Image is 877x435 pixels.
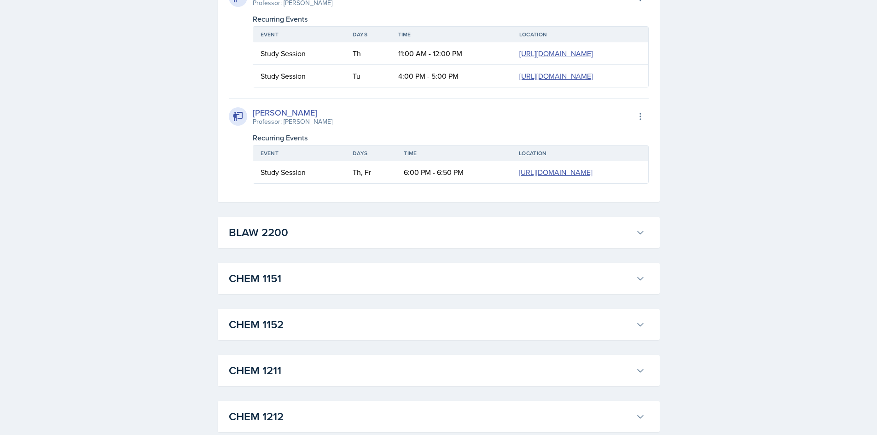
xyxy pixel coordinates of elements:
h3: CHEM 1152 [229,316,632,333]
button: CHEM 1151 [227,268,647,289]
div: Professor: [PERSON_NAME] [253,117,332,127]
td: Th [345,42,391,65]
button: CHEM 1152 [227,314,647,335]
h3: CHEM 1211 [229,362,632,379]
div: Recurring Events [253,13,649,24]
h3: BLAW 2200 [229,224,632,241]
div: Study Session [261,48,338,59]
td: 6:00 PM - 6:50 PM [396,161,511,183]
a: [URL][DOMAIN_NAME] [519,48,593,58]
th: Days [345,145,396,161]
button: BLAW 2200 [227,222,647,243]
th: Event [253,145,346,161]
h3: CHEM 1212 [229,408,632,425]
th: Event [253,27,345,42]
h3: CHEM 1151 [229,270,632,287]
button: CHEM 1212 [227,406,647,427]
td: Th, Fr [345,161,396,183]
div: Recurring Events [253,132,649,143]
div: Study Session [261,70,338,81]
td: 11:00 AM - 12:00 PM [391,42,512,65]
button: CHEM 1211 [227,360,647,381]
th: Days [345,27,391,42]
a: [URL][DOMAIN_NAME] [519,167,592,177]
a: [URL][DOMAIN_NAME] [519,71,593,81]
td: 4:00 PM - 5:00 PM [391,65,512,87]
th: Time [396,145,511,161]
div: Study Session [261,167,338,178]
td: Tu [345,65,391,87]
th: Time [391,27,512,42]
th: Location [512,27,648,42]
th: Location [511,145,648,161]
div: [PERSON_NAME] [253,106,332,119]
